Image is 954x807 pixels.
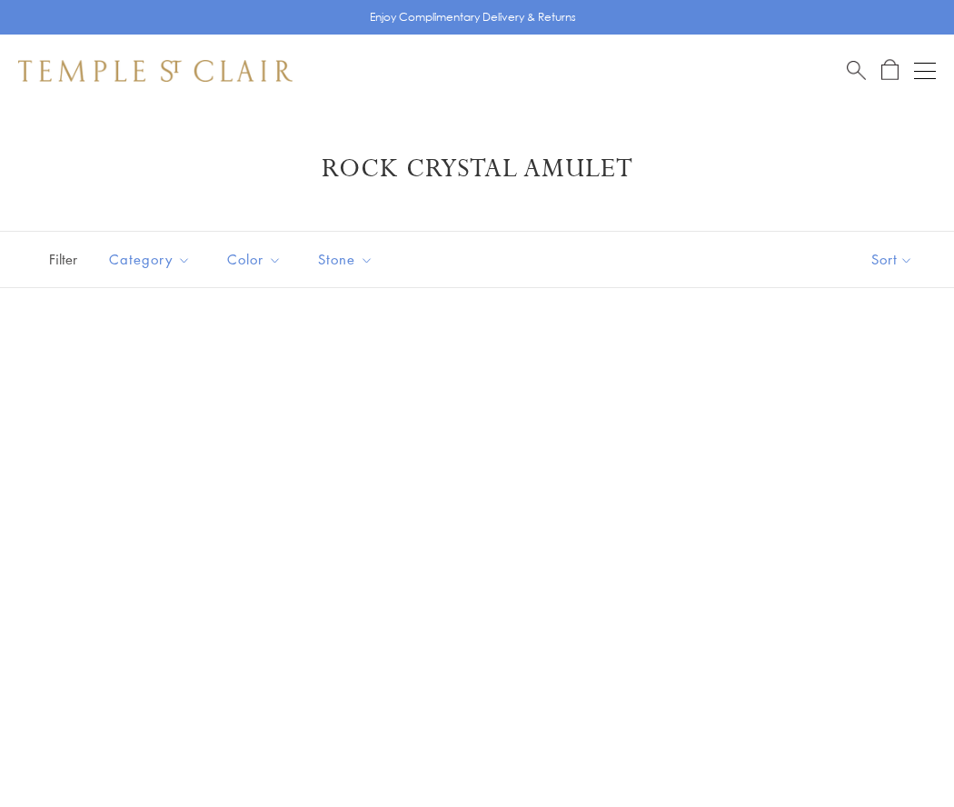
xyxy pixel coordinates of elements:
[370,8,576,26] p: Enjoy Complimentary Delivery & Returns
[100,248,204,271] span: Category
[914,60,936,82] button: Open navigation
[95,239,204,280] button: Category
[214,239,295,280] button: Color
[18,60,293,82] img: Temple St. Clair
[881,59,899,82] a: Open Shopping Bag
[218,248,295,271] span: Color
[45,153,909,185] h1: Rock Crystal Amulet
[309,248,387,271] span: Stone
[304,239,387,280] button: Stone
[830,232,954,287] button: Show sort by
[847,59,866,82] a: Search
